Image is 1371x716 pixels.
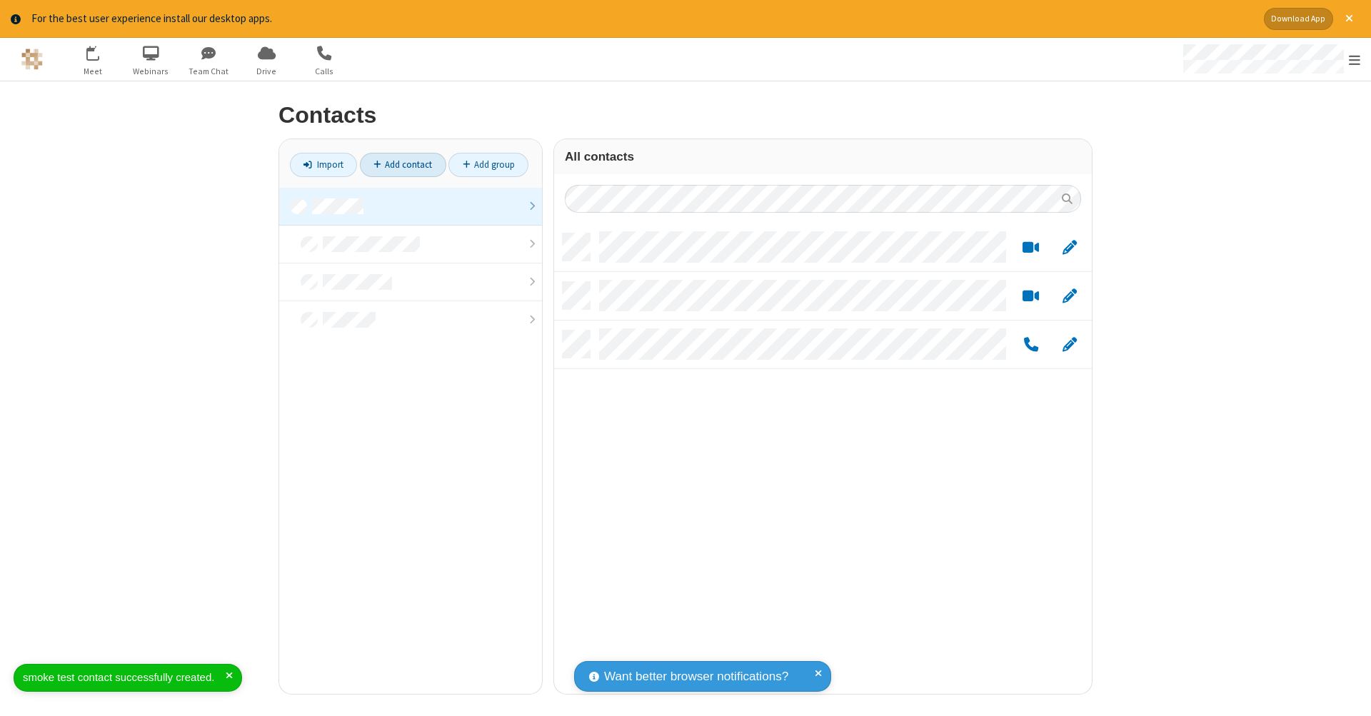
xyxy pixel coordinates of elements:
[66,65,120,78] span: Meet
[565,150,1081,163] h3: All contacts
[604,667,788,686] span: Want better browser notifications?
[23,670,226,686] div: smoke test contact successfully created.
[31,11,1253,27] div: For the best user experience install our desktop apps.
[1264,8,1333,30] button: Download App
[5,38,59,81] button: Logo
[124,65,178,78] span: Webinars
[448,153,528,177] a: Add group
[240,65,293,78] span: Drive
[298,65,351,78] span: Calls
[1017,287,1045,305] button: Start a video meeting
[278,103,1093,128] h2: Contacts
[1017,336,1045,353] button: Call by phone
[1017,238,1045,256] button: Start a video meeting
[182,65,236,78] span: Team Chat
[1338,8,1360,30] button: Close alert
[94,46,107,56] div: 12
[554,223,1092,695] div: grid
[21,49,43,70] img: QA Selenium DO NOT DELETE OR CHANGE
[360,153,446,177] a: Add contact
[290,153,357,177] a: Import
[1055,287,1083,305] button: Edit
[1055,336,1083,353] button: Edit
[1170,38,1371,81] div: Open menu
[1055,238,1083,256] button: Edit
